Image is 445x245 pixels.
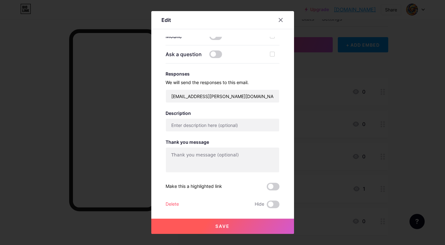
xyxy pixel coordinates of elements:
[166,71,279,76] h3: Responses
[166,110,279,116] h3: Description
[215,223,230,229] span: Save
[166,201,179,208] div: Delete
[166,119,279,131] input: Enter description here (optional)
[166,139,279,145] h3: Thank you message
[151,219,294,234] button: Save
[166,183,222,190] div: Make this a highlighted link
[166,79,279,86] p: We will send the responses to this email.
[161,16,171,24] div: Edit
[166,90,279,103] input: name@example.com
[255,201,264,208] span: Hide
[166,50,204,58] p: Ask a question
